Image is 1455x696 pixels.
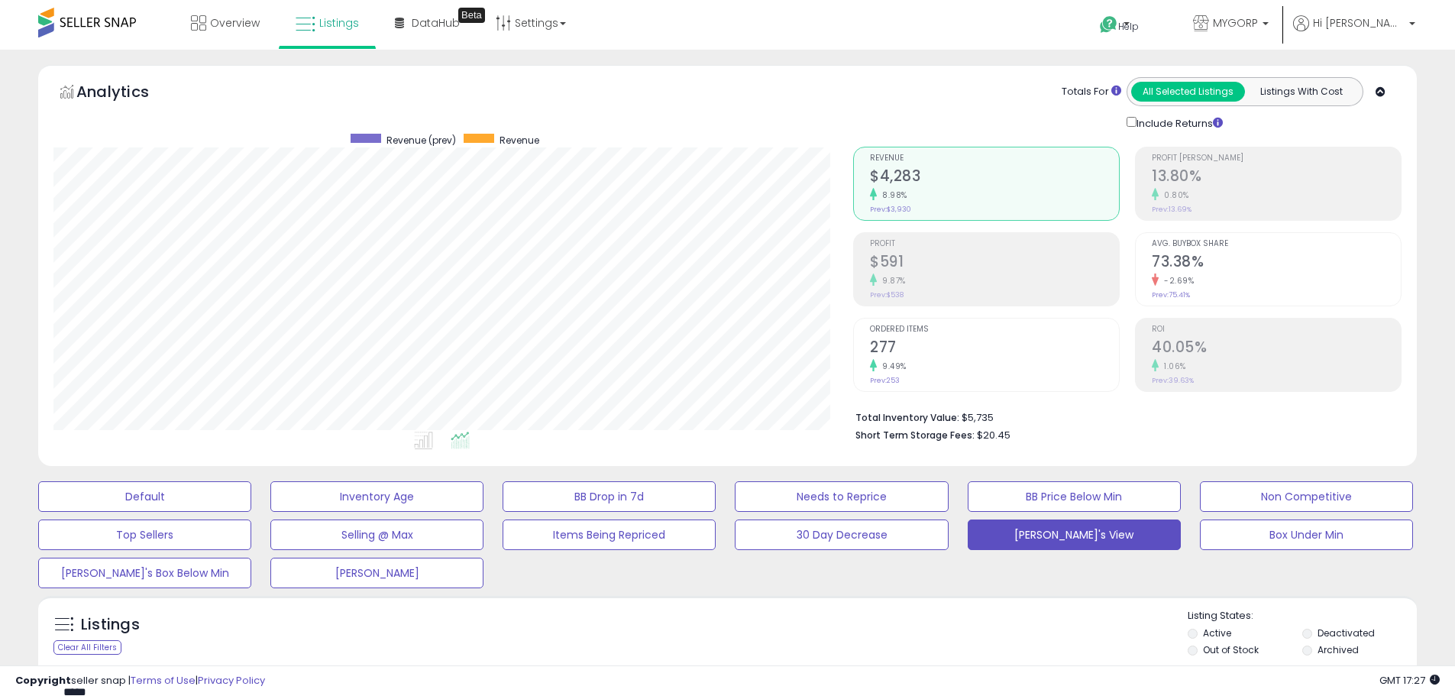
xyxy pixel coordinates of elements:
[1088,4,1169,50] a: Help
[870,167,1119,188] h2: $4,283
[1203,626,1231,639] label: Active
[210,15,260,31] span: Overview
[1152,240,1401,248] span: Avg. Buybox Share
[1152,338,1401,359] h2: 40.05%
[1188,609,1417,623] p: Listing States:
[38,520,251,550] button: Top Sellers
[270,481,483,512] button: Inventory Age
[977,428,1010,442] span: $20.45
[38,481,251,512] button: Default
[968,520,1181,550] button: [PERSON_NAME]'s View
[1152,325,1401,334] span: ROI
[855,407,1390,426] li: $5,735
[1152,290,1190,299] small: Prev: 75.41%
[1152,167,1401,188] h2: 13.80%
[1159,189,1189,201] small: 0.80%
[412,15,460,31] span: DataHub
[503,481,716,512] button: BB Drop in 7d
[76,81,179,106] h5: Analytics
[870,154,1119,163] span: Revenue
[458,8,485,23] div: Tooltip anchor
[855,429,975,442] b: Short Term Storage Fees:
[1203,643,1259,656] label: Out of Stock
[1318,643,1359,656] label: Archived
[1159,275,1194,286] small: -2.69%
[1200,520,1413,550] button: Box Under Min
[1118,20,1139,33] span: Help
[1062,85,1121,99] div: Totals For
[1244,82,1358,102] button: Listings With Cost
[735,481,948,512] button: Needs to Reprice
[500,134,539,147] span: Revenue
[198,673,265,688] a: Privacy Policy
[81,614,140,636] h5: Listings
[1200,481,1413,512] button: Non Competitive
[1115,114,1241,131] div: Include Returns
[270,558,483,588] button: [PERSON_NAME]
[1313,15,1405,31] span: Hi [PERSON_NAME]
[53,640,121,655] div: Clear All Filters
[1099,15,1118,34] i: Get Help
[1131,82,1245,102] button: All Selected Listings
[1159,361,1186,372] small: 1.06%
[15,674,265,688] div: seller snap | |
[870,338,1119,359] h2: 277
[870,290,904,299] small: Prev: $538
[270,520,483,550] button: Selling @ Max
[15,673,71,688] strong: Copyright
[1293,15,1415,50] a: Hi [PERSON_NAME]
[735,520,948,550] button: 30 Day Decrease
[877,275,906,286] small: 9.87%
[870,253,1119,274] h2: $591
[877,189,907,201] small: 8.98%
[877,361,907,372] small: 9.49%
[870,325,1119,334] span: Ordered Items
[870,240,1119,248] span: Profit
[1152,253,1401,274] h2: 73.38%
[1379,673,1440,688] span: 2025-10-14 17:27 GMT
[386,134,456,147] span: Revenue (prev)
[1152,376,1194,385] small: Prev: 39.63%
[1318,626,1375,639] label: Deactivated
[1152,205,1191,214] small: Prev: 13.69%
[1152,154,1401,163] span: Profit [PERSON_NAME]
[1213,15,1258,31] span: MYGORP
[855,411,959,424] b: Total Inventory Value:
[870,205,911,214] small: Prev: $3,930
[503,520,716,550] button: Items Being Repriced
[38,558,251,588] button: [PERSON_NAME]'s Box Below Min
[131,673,196,688] a: Terms of Use
[968,481,1181,512] button: BB Price Below Min
[870,376,900,385] small: Prev: 253
[319,15,359,31] span: Listings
